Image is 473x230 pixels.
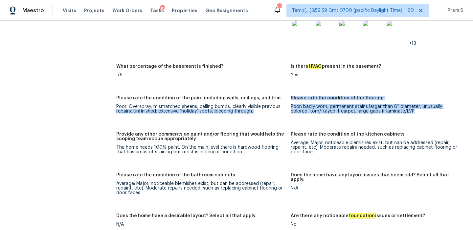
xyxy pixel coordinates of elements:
[291,132,405,137] h5: Please rate the condition of the kitchen cabinets
[291,186,460,191] div: N/A
[445,7,463,14] span: Prem S
[308,64,322,69] em: HVAC
[116,145,285,154] div: The home needs 100% paint. On the main level there is hardwood flooring that has areas of stainin...
[150,8,164,13] span: Tasks
[291,222,460,227] div: No
[116,64,223,69] h5: What percentage of the basement is finished?
[116,173,235,177] h5: Please rate the condition of the bathroom cabinets
[291,64,381,69] h5: Is there present in the basement?
[172,7,197,14] span: Properties
[277,4,282,11] div: 602
[291,173,460,182] h5: Does the home have any layout issues that seem odd? Select all that apply.
[116,104,285,114] div: Poor: Overspray, mismatched sheens, ceiling bumps, clearly visible previous repairs; Unfinished; ...
[116,214,257,218] h5: Does the home have a desirable layout? Select all that apply.
[205,7,248,14] span: Geo Assignments
[84,7,104,14] span: Projects
[22,7,44,14] span: Maestro
[291,214,425,218] h5: Are there any noticeable issues or settlement?
[291,141,460,154] div: Average: Major, noticeable blemishes exist, but can be addressed (repair, repaint, etc). Moderate...
[349,213,375,218] em: foundation
[116,222,285,227] div: N/A
[292,7,414,14] span: Tamp[…]3:59:59 Gmt 0700 (pacific Daylight Time) + 60
[291,104,460,114] div: Poor: badly worn, permanent stains larger than 6” diameter, unusually colored, torn/frayed if car...
[116,96,282,100] h5: Please rate the condition of the paint including walls, ceilings, and trim.
[63,7,76,14] span: Visits
[116,73,285,77] div: .75
[291,73,460,77] div: Yes
[116,132,285,141] h5: Provide any other comments on paint and/or flooring that would help the scoping team scope approp...
[291,96,384,100] h5: Please rate the condition of the flooring
[409,41,416,46] span: +13
[116,181,285,195] div: Average: Major, noticeable blemishes exist, but can be addressed (repair, repaint, etc). Moderate...
[112,7,142,14] span: Work Orders
[160,5,165,12] div: 10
